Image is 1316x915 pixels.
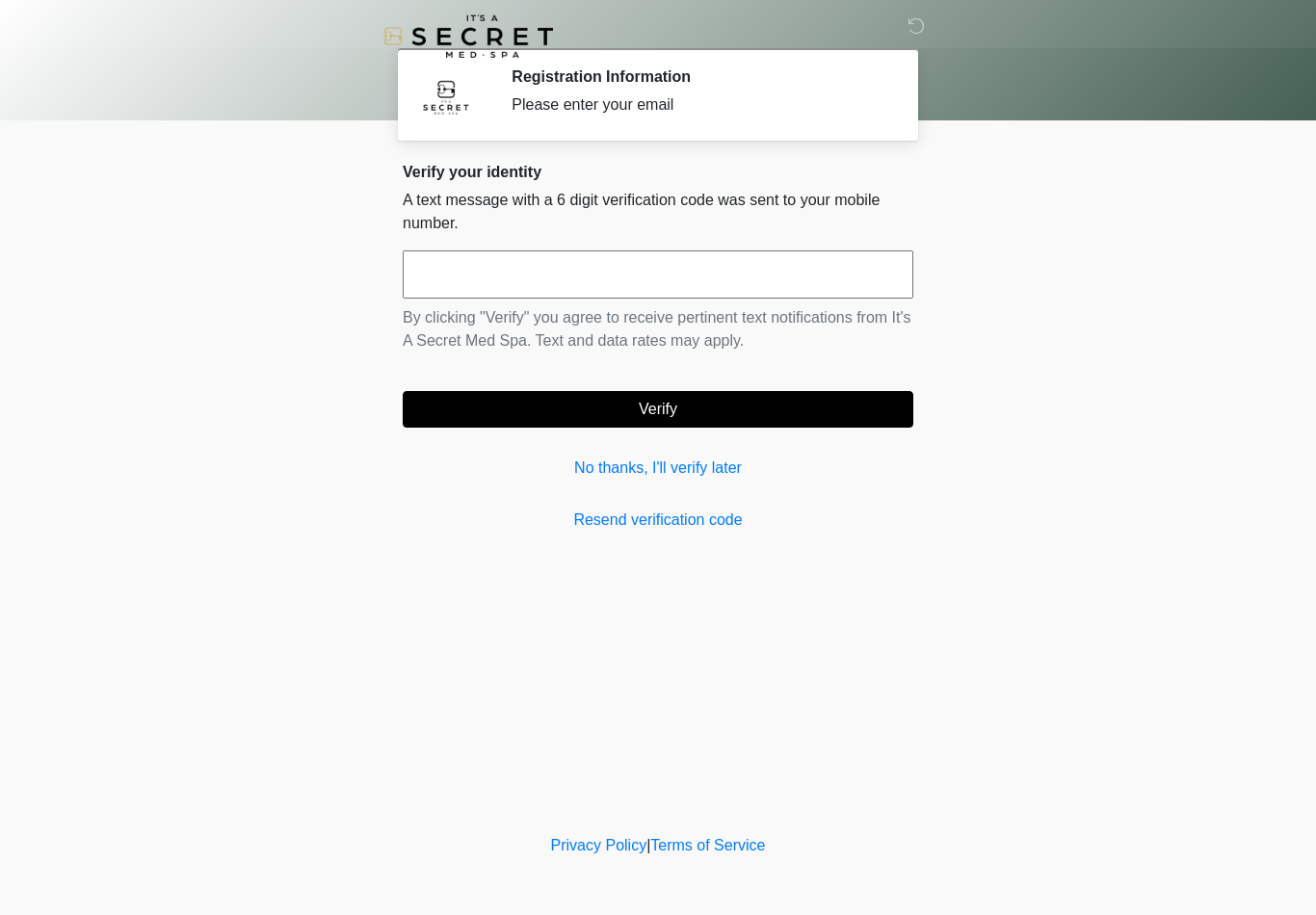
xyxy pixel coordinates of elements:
[417,67,475,125] img: Agent Avatar
[403,189,913,235] p: A text message with a 6 digit verification code was sent to your mobile number.
[512,67,884,86] h2: Registration Information
[512,93,884,117] div: Please enter your email
[403,306,913,353] p: By clicking "Verify" you agree to receive pertinent text notifications from It's A Secret Med Spa...
[403,509,913,532] a: Resend verification code
[403,457,913,480] a: No thanks, I'll verify later
[646,837,650,853] a: |
[650,837,765,853] a: Terms of Service
[403,391,913,428] button: Verify
[403,163,913,181] h2: Verify your identity
[551,837,647,853] a: Privacy Policy
[383,14,553,58] img: It's A Secret Med Spa Logo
